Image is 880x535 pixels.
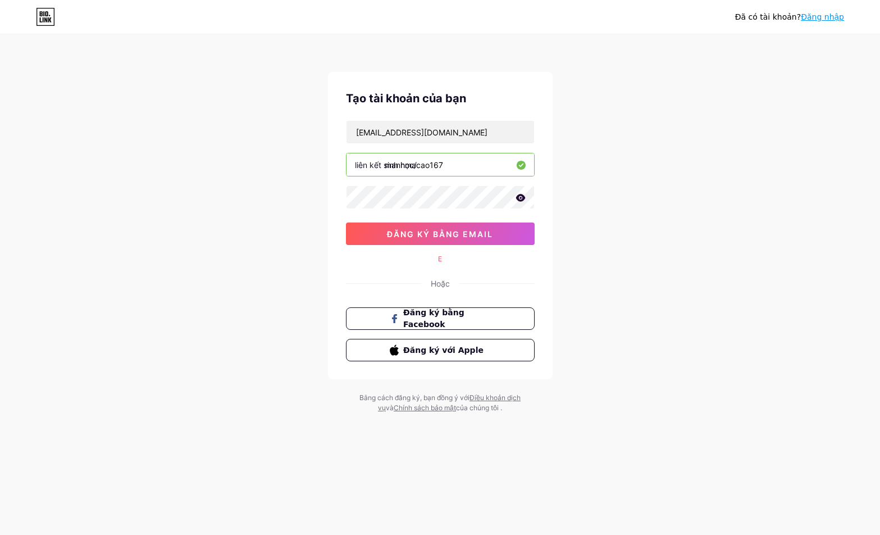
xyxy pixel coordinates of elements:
font: Tạo tài khoản của bạn [346,92,466,105]
button: đăng ký bằng email [346,223,535,245]
font: Hoặc [431,279,450,288]
font: Đăng ký với Apple [403,346,484,355]
a: Đăng nhập [801,12,844,21]
font: Đăng ký bằng Facebook [403,308,464,329]
font: đăng ký bằng email [387,229,493,239]
input: E-mail [346,121,534,143]
a: Chính sách bảo mật [394,403,456,412]
button: Đăng ký với Apple [346,339,535,361]
font: E [438,255,442,263]
font: Đã có tài khoản? [735,12,801,21]
input: tên người dùng [346,153,534,176]
font: và [386,403,394,412]
font: liên kết sinh học/ [355,160,417,170]
button: Đăng ký bằng Facebook [346,307,535,330]
font: Bằng cách đăng ký, bạn đồng ý với [359,393,469,402]
font: của chúng tôi . [456,403,502,412]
